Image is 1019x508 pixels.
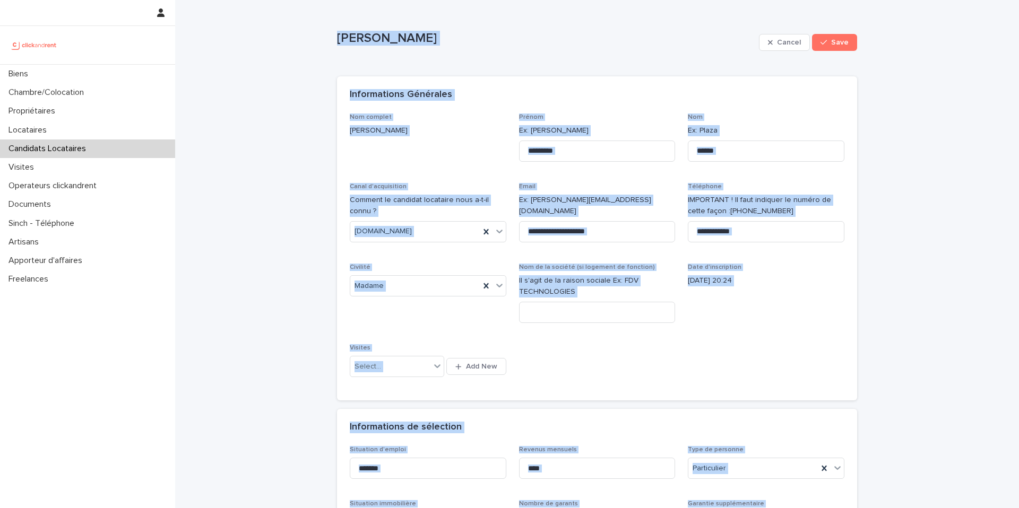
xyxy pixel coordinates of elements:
p: Candidats Locataires [4,144,94,154]
span: Canal d'acquisition [350,183,407,190]
button: Cancel [759,34,810,51]
p: Ex: [PERSON_NAME] [519,125,676,136]
ringoverc2c-84e06f14122c: Call with Ringover [730,207,793,215]
button: Save [812,34,857,51]
span: Cancel [777,39,801,46]
span: Nom [688,114,703,120]
p: Il s'agit de la raison sociale Ex: FDV TECHNOLOGIES [519,275,676,297]
p: [PERSON_NAME] [337,31,755,46]
span: Nombre de garants [519,501,578,507]
span: Type de personne [688,446,744,453]
ringoverc2c-number-84e06f14122c: [PHONE_NUMBER] [730,207,793,215]
span: Particulier [693,463,726,474]
p: Apporteur d'affaires [4,256,91,266]
img: UCB0brd3T0yccxBKYDjQ [8,34,60,56]
p: Sinch - Téléphone [4,218,83,229]
span: Téléphone [688,183,722,190]
p: Freelances [4,274,57,284]
span: Revenus mensuels [519,446,577,453]
span: Nom complet [350,114,392,120]
h2: Informations Générales [350,89,452,101]
p: [DATE] 20:24 [688,275,844,286]
p: Operateurs clickandrent [4,181,105,191]
span: [DOMAIN_NAME] [355,226,412,237]
p: Biens [4,69,37,79]
p: Visites [4,162,42,172]
p: Ex: Plaza [688,125,844,136]
p: Ex: [PERSON_NAME][EMAIL_ADDRESS][DOMAIN_NAME] [519,195,676,217]
p: Propriétaires [4,106,64,116]
span: Email [519,183,536,190]
ringover-84e06f14122c: IMPORTANT ! Il faut indiquer le numéro de cette façon : [688,196,831,215]
p: Documents [4,199,59,209]
span: Situation immobilière [350,501,416,507]
p: Chambre/Colocation [4,87,92,98]
div: Select... [355,361,381,372]
span: Madame [355,281,384,292]
span: Garantie supplémentaire [688,501,764,507]
span: Visites [350,345,370,351]
span: Situation d'emploi [350,446,406,453]
p: Locataires [4,125,55,135]
p: Comment le candidat locataire nous a-t-il connu ? [350,195,506,217]
p: Artisans [4,237,47,247]
button: Add New [446,358,506,375]
h2: Informations de sélection [350,422,462,433]
span: Civilité [350,264,370,270]
span: Date d'inscription [688,264,741,270]
p: [PERSON_NAME] [350,125,506,136]
span: Nom de la société (si logement de fonction) [519,264,655,270]
span: Save [831,39,849,46]
span: Prénom [519,114,543,120]
span: Add New [466,363,497,370]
